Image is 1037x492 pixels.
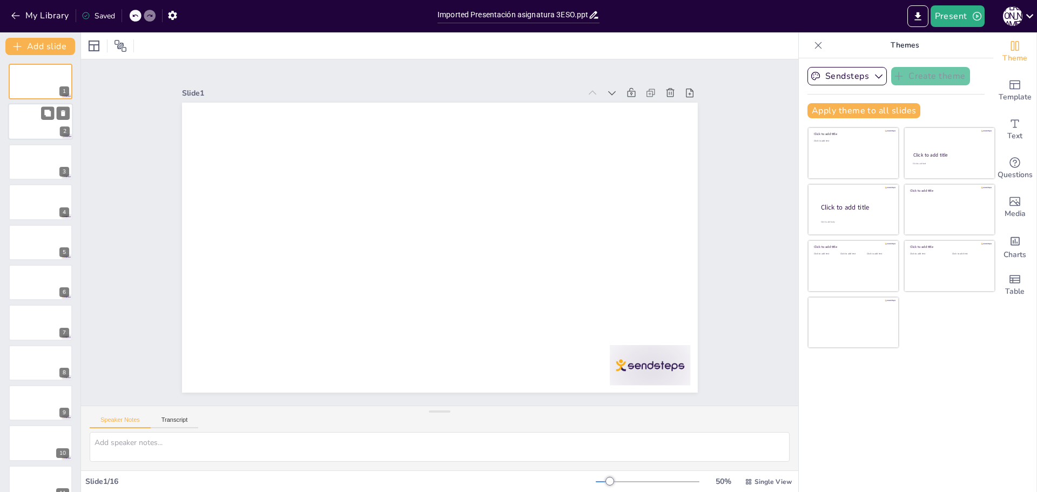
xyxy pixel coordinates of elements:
[9,345,72,381] div: 8
[1003,6,1022,26] div: [PERSON_NAME]
[9,225,72,260] div: 5
[999,91,1032,103] span: Template
[814,245,891,249] div: Click to add title
[1007,130,1022,142] span: Text
[9,64,72,99] div: 1
[931,5,985,27] button: Present
[821,220,889,223] div: Click to add body
[807,103,920,118] button: Apply theme to all slides
[9,385,72,421] div: 9
[710,476,736,487] div: 50 %
[8,104,73,140] div: 2
[85,476,596,487] div: Slide 1 / 16
[59,247,69,257] div: 5
[814,140,891,143] div: Click to add text
[913,152,985,158] div: Click to add title
[59,287,69,297] div: 6
[993,266,1036,305] div: Add a table
[907,5,928,27] button: Export to PowerPoint
[1003,5,1022,27] button: [PERSON_NAME]
[151,416,199,428] button: Transcript
[9,184,72,220] div: 4
[1005,286,1025,298] span: Table
[807,67,887,85] button: Sendsteps
[910,188,987,193] div: Click to add title
[9,305,72,340] div: 7
[891,67,970,85] button: Create theme
[993,227,1036,266] div: Add charts and graphs
[1002,52,1027,64] span: Theme
[59,207,69,217] div: 4
[114,39,127,52] span: Position
[8,7,73,24] button: My Library
[913,163,985,165] div: Click to add text
[755,477,792,486] span: Single View
[59,408,69,417] div: 9
[56,448,69,458] div: 10
[993,110,1036,149] div: Add text boxes
[85,37,103,55] div: Layout
[821,203,890,212] div: Click to add title
[1005,208,1026,220] span: Media
[82,11,115,21] div: Saved
[90,416,151,428] button: Speaker Notes
[9,265,72,300] div: 6
[59,368,69,378] div: 8
[9,425,72,461] div: 10
[867,253,891,255] div: Click to add text
[827,32,982,58] p: Themes
[910,253,944,255] div: Click to add text
[952,253,986,255] div: Click to add text
[814,253,838,255] div: Click to add text
[5,38,75,55] button: Add slide
[437,7,588,23] input: Insert title
[41,107,54,120] button: Duplicate Slide
[993,71,1036,110] div: Add ready made slides
[57,107,70,120] button: Delete Slide
[998,169,1033,181] span: Questions
[1004,249,1026,261] span: Charts
[814,132,891,136] div: Click to add title
[59,328,69,338] div: 7
[910,245,987,249] div: Click to add title
[840,253,865,255] div: Click to add text
[59,167,69,177] div: 3
[9,144,72,180] div: 3
[993,149,1036,188] div: Get real-time input from your audience
[60,127,70,137] div: 2
[993,32,1036,71] div: Change the overall theme
[993,188,1036,227] div: Add images, graphics, shapes or video
[59,86,69,96] div: 1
